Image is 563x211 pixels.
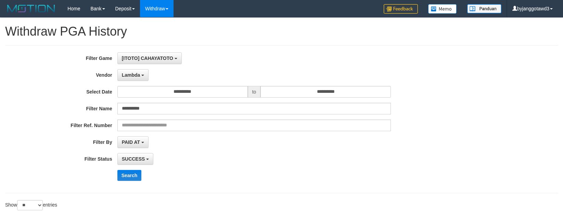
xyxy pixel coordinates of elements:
[117,52,182,64] button: [ITOTO] CAHAYATOTO
[5,200,57,210] label: Show entries
[428,4,457,14] img: Button%20Memo.svg
[122,139,140,145] span: PAID AT
[117,69,149,81] button: Lambda
[248,86,261,98] span: to
[117,170,142,181] button: Search
[17,200,43,210] select: Showentries
[5,25,558,38] h1: Withdraw PGA History
[122,156,145,162] span: SUCCESS
[122,55,173,61] span: [ITOTO] CAHAYATOTO
[122,72,140,78] span: Lambda
[117,136,149,148] button: PAID AT
[117,153,154,165] button: SUCCESS
[384,4,418,14] img: Feedback.jpg
[467,4,501,13] img: panduan.png
[5,3,57,14] img: MOTION_logo.png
